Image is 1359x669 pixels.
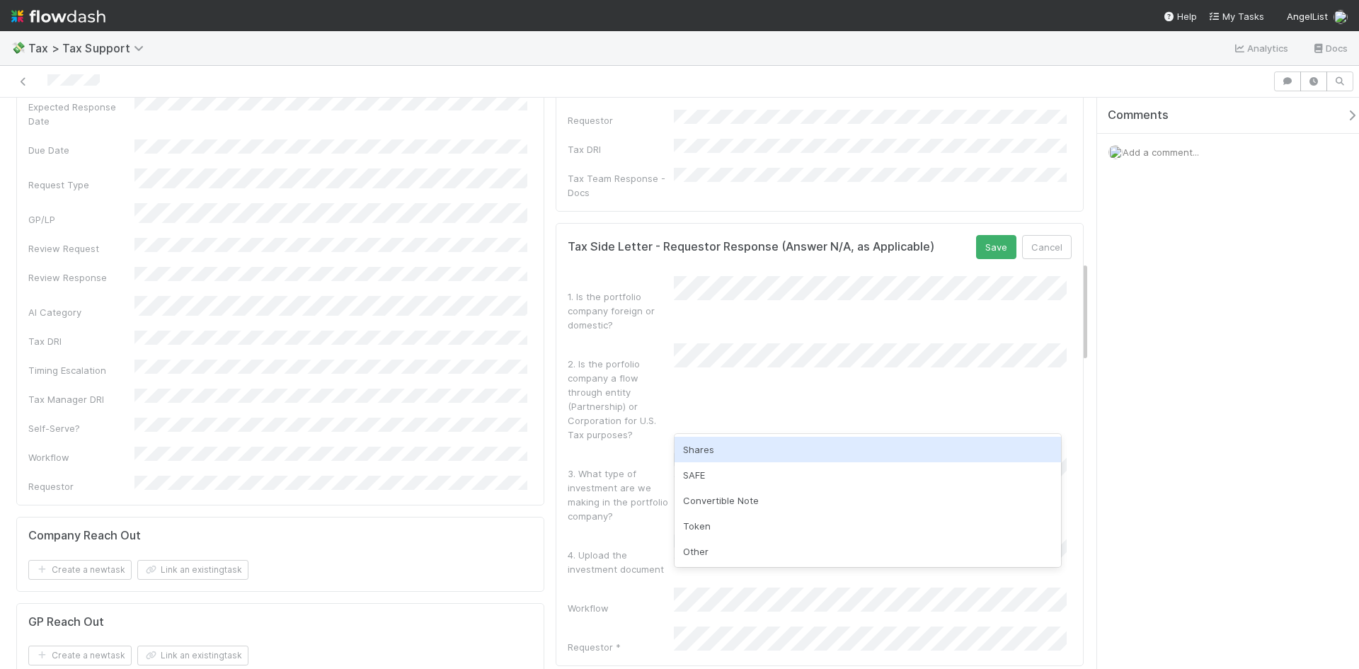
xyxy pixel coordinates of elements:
[28,100,134,128] div: Expected Response Date
[1208,11,1264,22] span: My Tasks
[675,539,1062,564] div: Other
[568,240,934,254] h5: Tax Side Letter - Requestor Response (Answer N/A, as Applicable)
[1108,108,1169,122] span: Comments
[568,171,674,200] div: Tax Team Response - Docs
[28,615,104,629] h5: GP Reach Out
[675,462,1062,488] div: SAFE
[568,113,674,127] div: Requestor
[1208,9,1264,23] a: My Tasks
[675,437,1062,462] div: Shares
[28,392,134,406] div: Tax Manager DRI
[1108,145,1123,159] img: avatar_e41e7ae5-e7d9-4d8d-9f56-31b0d7a2f4fd.png
[1287,11,1328,22] span: AngelList
[137,560,248,580] button: Link an existingtask
[1233,40,1289,57] a: Analytics
[28,479,134,493] div: Requestor
[28,212,134,227] div: GP/LP
[568,640,674,654] div: Requestor *
[28,241,134,256] div: Review Request
[568,548,674,576] div: 4. Upload the investment document
[28,143,134,157] div: Due Date
[675,513,1062,539] div: Token
[28,529,141,543] h5: Company Reach Out
[28,421,134,435] div: Self-Serve?
[568,142,674,156] div: Tax DRI
[28,560,132,580] button: Create a newtask
[28,646,132,665] button: Create a newtask
[28,270,134,285] div: Review Response
[1123,147,1199,158] span: Add a comment...
[1163,9,1197,23] div: Help
[28,41,151,55] span: Tax > Tax Support
[28,178,134,192] div: Request Type
[137,646,248,665] button: Link an existingtask
[568,290,674,332] div: 1. Is the portfolio company foreign or domestic?
[976,235,1016,259] button: Save
[1334,10,1348,24] img: avatar_e41e7ae5-e7d9-4d8d-9f56-31b0d7a2f4fd.png
[28,363,134,377] div: Timing Escalation
[28,450,134,464] div: Workflow
[1312,40,1348,57] a: Docs
[568,357,674,442] div: 2. Is the porfolio company a flow through entity (Partnership) or Corporation for U.S. Tax purposes?
[11,42,25,54] span: 💸
[11,4,105,28] img: logo-inverted-e16ddd16eac7371096b0.svg
[675,488,1062,513] div: Convertible Note
[28,334,134,348] div: Tax DRI
[568,467,674,523] div: 3. What type of investment are we making in the portfolio company?
[568,601,674,615] div: Workflow
[28,305,134,319] div: AI Category
[1022,235,1072,259] button: Cancel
